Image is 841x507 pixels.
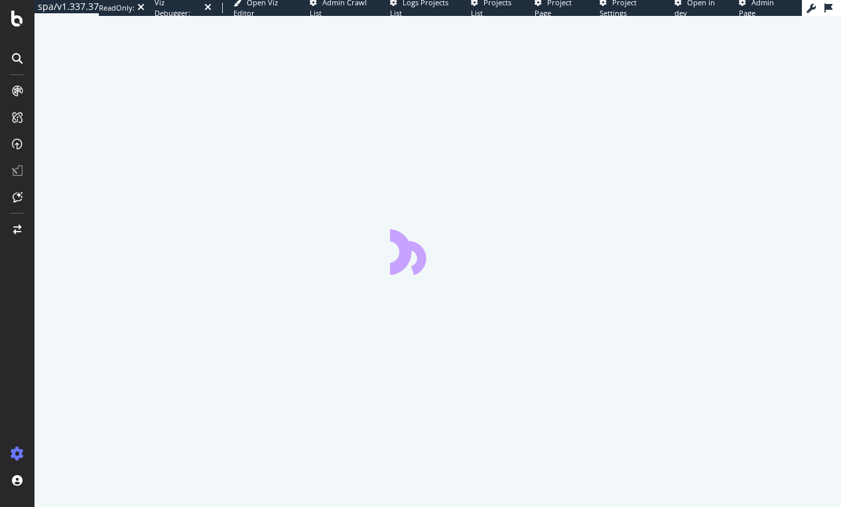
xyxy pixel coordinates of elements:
div: animation [390,227,485,275]
div: ReadOnly: [99,3,135,13]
